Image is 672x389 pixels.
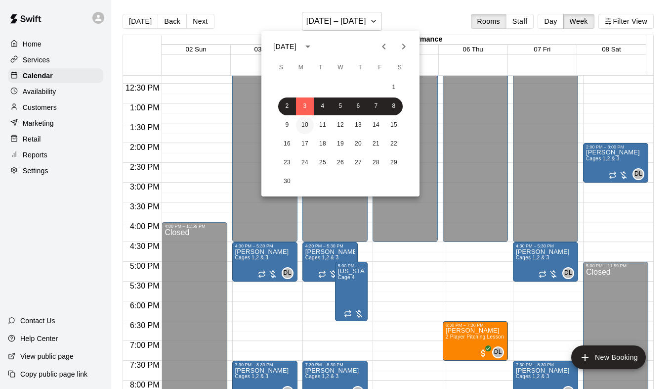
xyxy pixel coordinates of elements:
[273,42,296,52] div: [DATE]
[349,97,367,115] button: 6
[278,97,296,115] button: 2
[296,154,314,172] button: 24
[314,97,332,115] button: 4
[314,135,332,153] button: 18
[292,58,310,78] span: Monday
[332,116,349,134] button: 12
[314,154,332,172] button: 25
[367,154,385,172] button: 28
[299,38,316,55] button: calendar view is open, switch to year view
[278,154,296,172] button: 23
[349,154,367,172] button: 27
[349,135,367,153] button: 20
[332,154,349,172] button: 26
[296,116,314,134] button: 10
[385,97,403,115] button: 8
[394,37,414,56] button: Next month
[385,154,403,172] button: 29
[296,135,314,153] button: 17
[332,135,349,153] button: 19
[385,79,403,97] button: 1
[371,58,389,78] span: Friday
[374,37,394,56] button: Previous month
[391,58,409,78] span: Saturday
[332,97,349,115] button: 5
[367,116,385,134] button: 14
[349,116,367,134] button: 13
[296,97,314,115] button: 3
[385,135,403,153] button: 22
[385,116,403,134] button: 15
[351,58,369,78] span: Thursday
[312,58,330,78] span: Tuesday
[332,58,349,78] span: Wednesday
[272,58,290,78] span: Sunday
[278,116,296,134] button: 9
[367,135,385,153] button: 21
[314,116,332,134] button: 11
[367,97,385,115] button: 7
[278,135,296,153] button: 16
[278,173,296,191] button: 30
